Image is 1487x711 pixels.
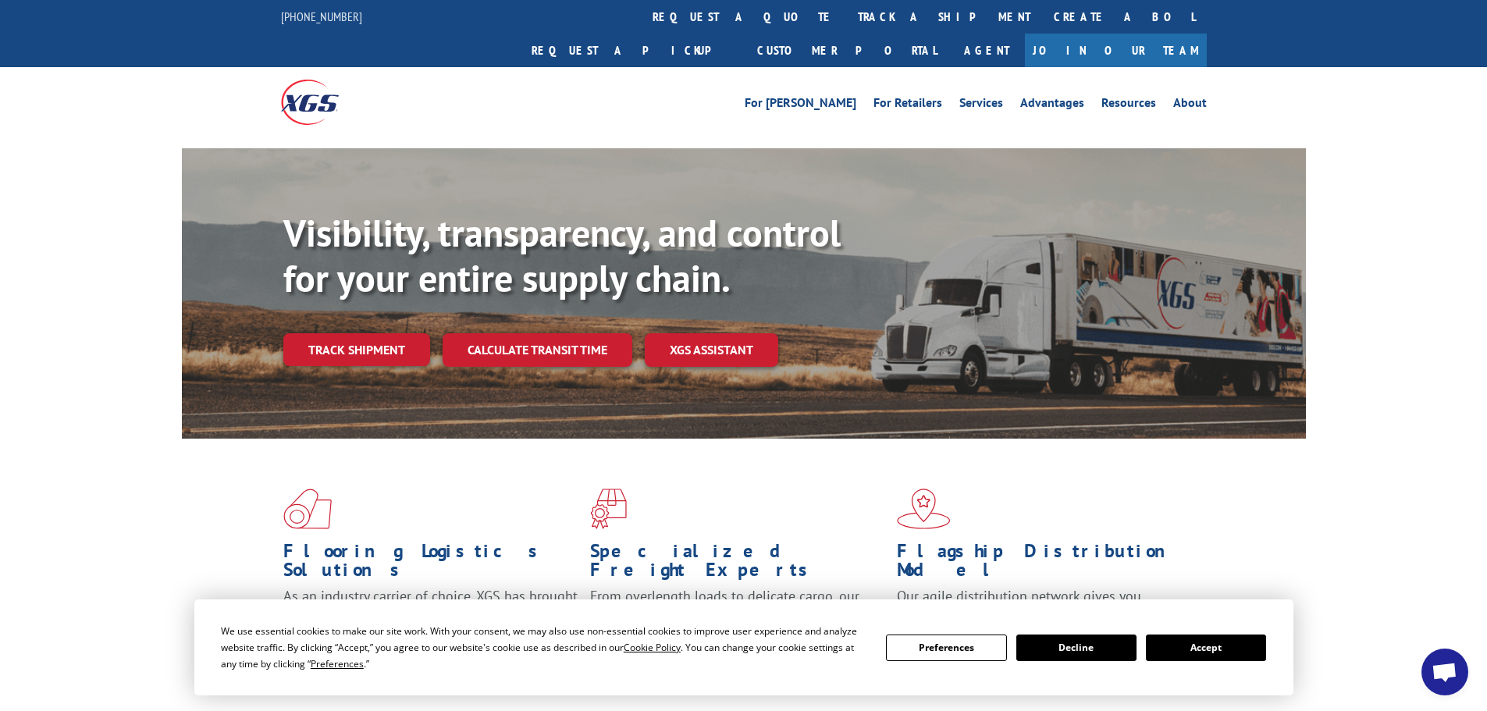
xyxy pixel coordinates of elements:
[590,489,627,529] img: xgs-icon-focused-on-flooring-red
[194,599,1293,695] div: Cookie Consent Prompt
[283,208,841,302] b: Visibility, transparency, and control for your entire supply chain.
[283,489,332,529] img: xgs-icon-total-supply-chain-intelligence-red
[745,97,856,114] a: For [PERSON_NAME]
[283,542,578,587] h1: Flooring Logistics Solutions
[443,333,632,367] a: Calculate transit time
[1101,97,1156,114] a: Resources
[283,333,430,366] a: Track shipment
[311,657,364,670] span: Preferences
[1146,635,1266,661] button: Accept
[897,587,1184,624] span: Our agile distribution network gives you nationwide inventory management on demand.
[283,587,578,642] span: As an industry carrier of choice, XGS has brought innovation and dedication to flooring logistics...
[590,587,885,656] p: From overlength loads to delicate cargo, our experienced staff knows the best way to move your fr...
[1020,97,1084,114] a: Advantages
[520,34,745,67] a: Request a pickup
[221,623,867,672] div: We use essential cookies to make our site work. With your consent, we may also use non-essential ...
[959,97,1003,114] a: Services
[1016,635,1137,661] button: Decline
[624,641,681,654] span: Cookie Policy
[897,542,1192,587] h1: Flagship Distribution Model
[897,489,951,529] img: xgs-icon-flagship-distribution-model-red
[281,9,362,24] a: [PHONE_NUMBER]
[590,542,885,587] h1: Specialized Freight Experts
[886,635,1006,661] button: Preferences
[1421,649,1468,695] div: Open chat
[1025,34,1207,67] a: Join Our Team
[745,34,948,67] a: Customer Portal
[873,97,942,114] a: For Retailers
[645,333,778,367] a: XGS ASSISTANT
[948,34,1025,67] a: Agent
[1173,97,1207,114] a: About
